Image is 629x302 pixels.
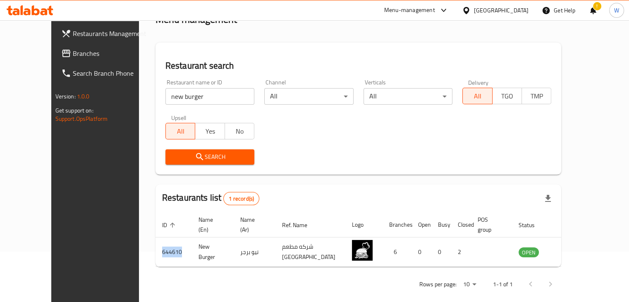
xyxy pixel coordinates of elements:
[55,24,156,43] a: Restaurants Management
[451,212,471,237] th: Closed
[234,237,275,267] td: نيو برجر
[169,125,192,137] span: All
[73,68,150,78] span: Search Branch Phone
[155,13,237,26] h2: Menu management
[195,123,225,139] button: Yes
[478,215,502,235] span: POS group
[493,279,512,290] p: 1-1 of 1
[364,88,452,105] div: All
[171,115,187,120] label: Upsell
[73,29,150,38] span: Restaurants Management
[77,91,90,102] span: 1.0.0
[172,152,248,162] span: Search
[55,113,108,124] a: Support.OpsPlatform
[228,125,251,137] span: No
[192,237,234,267] td: New Burger
[55,43,156,63] a: Branches
[466,90,489,102] span: All
[73,48,150,58] span: Branches
[199,215,224,235] span: Name (En)
[275,237,345,267] td: شركه مطعم [GEOGRAPHIC_DATA]
[419,279,456,290] p: Rows per page:
[264,88,353,105] div: All
[352,240,373,261] img: New Burger
[155,212,584,267] table: enhanced table
[462,88,492,104] button: All
[521,88,551,104] button: TMP
[383,237,411,267] td: 6
[474,6,529,15] div: [GEOGRAPHIC_DATA]
[411,237,431,267] td: 0
[525,90,548,102] span: TMP
[55,63,156,83] a: Search Branch Phone
[240,215,265,235] span: Name (Ar)
[225,123,254,139] button: No
[162,220,178,230] span: ID
[55,105,93,116] span: Get support on:
[162,192,259,205] h2: Restaurants list
[282,220,318,230] span: Ref. Name
[468,79,489,85] label: Delivery
[224,195,259,203] span: 1 record(s)
[538,189,558,209] div: Export file
[383,212,411,237] th: Branches
[199,125,221,137] span: Yes
[384,5,435,15] div: Menu-management
[555,212,584,237] th: Action
[155,237,192,267] td: 644610
[165,88,254,105] input: Search for restaurant name or ID..
[223,192,259,205] div: Total records count
[431,212,451,237] th: Busy
[492,88,522,104] button: TGO
[519,220,545,230] span: Status
[55,91,76,102] span: Version:
[519,248,539,257] span: OPEN
[165,149,254,165] button: Search
[614,6,619,15] span: W
[165,123,195,139] button: All
[411,212,431,237] th: Open
[165,60,552,72] h2: Restaurant search
[496,90,519,102] span: TGO
[451,237,471,267] td: 2
[519,247,539,257] div: OPEN
[459,278,479,291] div: Rows per page:
[431,237,451,267] td: 0
[345,212,383,237] th: Logo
